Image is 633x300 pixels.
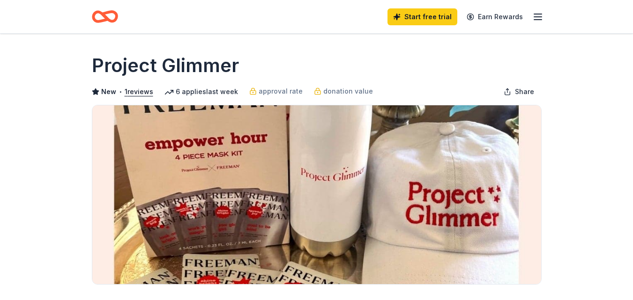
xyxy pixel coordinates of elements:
span: • [119,88,122,95]
span: Share [515,86,534,97]
button: 1reviews [125,86,153,97]
span: donation value [323,86,373,97]
span: New [101,86,116,97]
a: donation value [314,86,373,97]
div: 6 applies last week [164,86,238,97]
a: Earn Rewards [461,8,529,25]
a: Start free trial [387,8,457,25]
span: approval rate [259,86,303,97]
button: Share [496,82,542,101]
a: approval rate [249,86,303,97]
h1: Project Glimmer [92,52,239,79]
a: Home [92,6,118,28]
img: Image for Project Glimmer [92,105,541,284]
